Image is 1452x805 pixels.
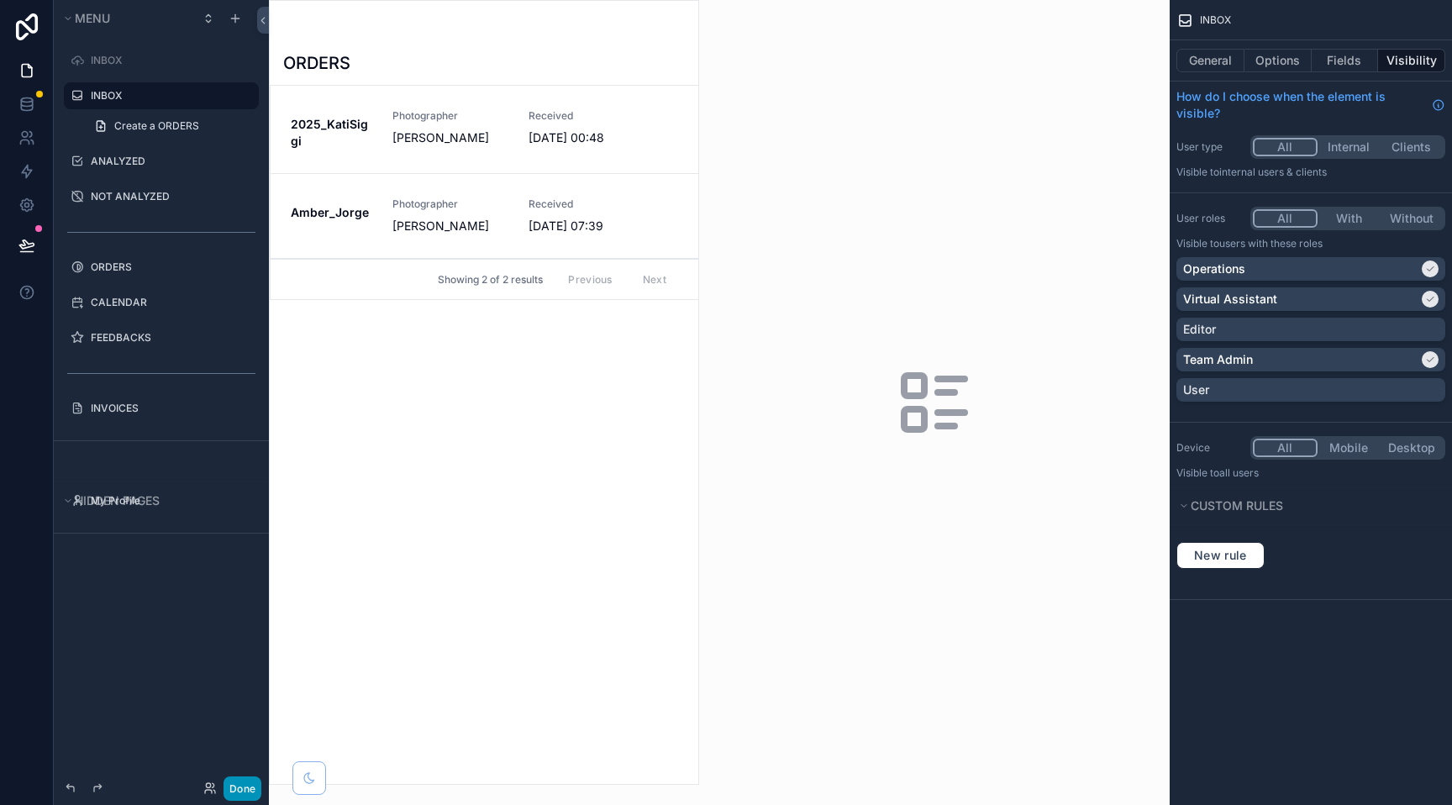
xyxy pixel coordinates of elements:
button: Visibility [1378,49,1445,72]
button: Fields [1312,49,1379,72]
button: Desktop [1380,439,1443,457]
label: User type [1176,140,1244,154]
span: all users [1219,466,1259,479]
label: NOT ANALYZED [91,190,249,203]
p: Team Admin [1183,351,1253,368]
span: Showing 2 of 2 results [438,273,543,287]
button: Done [224,776,261,801]
button: Mobile [1318,439,1381,457]
button: New rule [1176,542,1265,569]
span: Create a ORDERS [114,119,199,133]
p: Visible to [1176,166,1445,179]
button: All [1253,138,1318,156]
label: INBOX [91,54,249,67]
a: Create a ORDERS [84,113,259,139]
button: Options [1244,49,1312,72]
span: Users with these roles [1219,237,1323,250]
span: Menu [75,11,110,25]
label: ANALYZED [91,155,249,168]
label: My Profile [91,494,249,508]
label: Device [1176,441,1244,455]
label: FEEDBACKS [91,331,249,345]
label: ORDERS [91,260,249,274]
label: CALENDAR [91,296,249,309]
button: General [1176,49,1244,72]
label: User roles [1176,212,1244,225]
button: Clients [1380,138,1443,156]
label: INVOICES [91,402,249,415]
p: Editor [1183,321,1216,338]
a: How do I choose when the element is visible? [1176,88,1445,122]
button: All [1253,439,1318,457]
button: All [1253,209,1318,228]
button: Menu [60,7,192,30]
label: INBOX [91,89,249,103]
p: Operations [1183,260,1245,277]
button: Hidden pages [60,489,252,513]
button: Internal [1318,138,1381,156]
p: User [1183,381,1209,398]
p: Virtual Assistant [1183,291,1277,308]
span: Internal users & clients [1219,166,1327,178]
span: How do I choose when the element is visible? [1176,88,1425,122]
span: New rule [1187,548,1254,563]
p: Visible to [1176,237,1445,250]
button: Without [1380,209,1443,228]
span: INBOX [1200,13,1231,27]
span: Custom rules [1191,498,1283,513]
p: Visible to [1176,466,1445,480]
button: Custom rules [1176,494,1435,518]
button: With [1318,209,1381,228]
